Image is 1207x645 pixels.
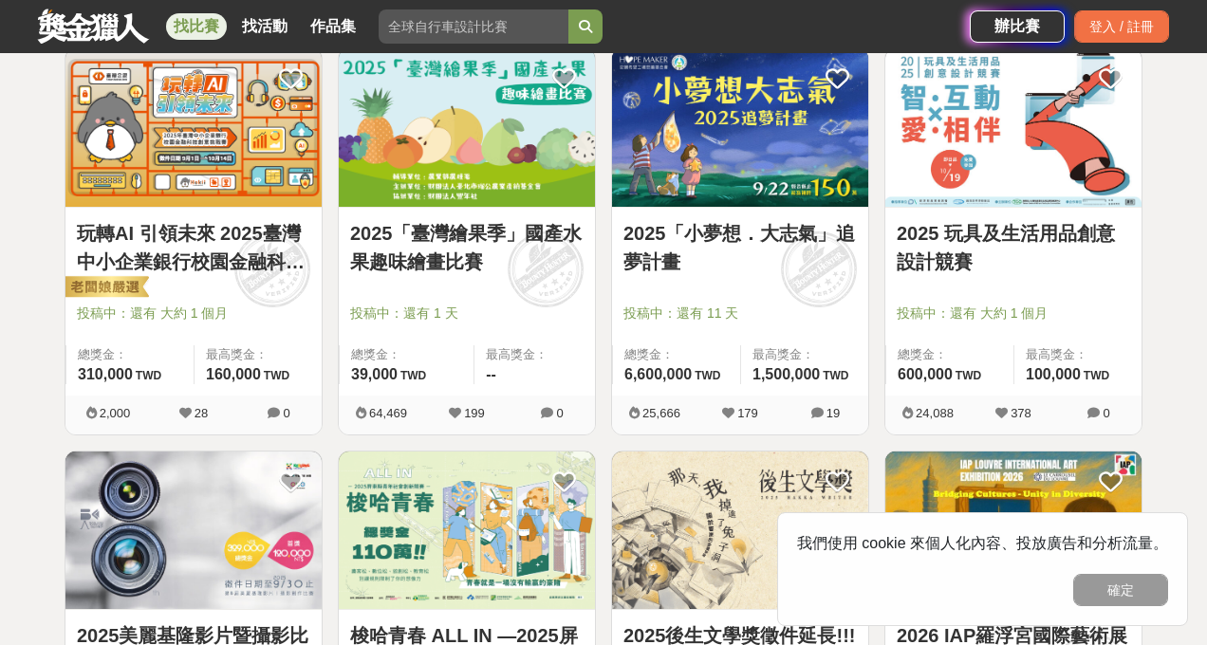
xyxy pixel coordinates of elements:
a: 找活動 [234,13,295,40]
span: 0 [1103,406,1109,420]
span: TWD [695,369,720,382]
span: 39,000 [351,366,398,382]
span: TWD [400,369,426,382]
span: 310,000 [78,366,133,382]
span: 投稿中：還有 大約 1 個月 [897,304,1130,323]
span: 25,666 [642,406,680,420]
span: TWD [136,369,161,382]
span: 最高獎金： [206,345,310,364]
span: 我們使用 cookie 來個人化內容、投放廣告和分析流量。 [797,535,1168,551]
span: -- [486,366,496,382]
span: 最高獎金： [1026,345,1130,364]
span: 199 [464,406,485,420]
span: 160,000 [206,366,261,382]
span: 6,600,000 [624,366,692,382]
span: 179 [737,406,758,420]
a: Cover Image [339,451,595,611]
div: 登入 / 註冊 [1074,10,1169,43]
span: 最高獎金： [486,345,584,364]
a: 找比賽 [166,13,227,40]
span: 總獎金： [898,345,1002,364]
span: TWD [264,369,289,382]
span: 0 [283,406,289,420]
span: 總獎金： [351,345,462,364]
span: 0 [556,406,563,420]
span: 投稿中：還有 11 天 [623,304,857,323]
span: 2,000 [100,406,131,420]
span: 28 [195,406,208,420]
img: 老闆娘嚴選 [62,275,149,302]
span: TWD [956,369,981,382]
span: 投稿中：還有 大約 1 個月 [77,304,310,323]
span: TWD [1084,369,1109,382]
img: Cover Image [65,48,322,207]
a: 玩轉AI 引領未來 2025臺灣中小企業銀行校園金融科技創意挑戰賽 [77,219,310,276]
img: Cover Image [885,48,1142,207]
img: Cover Image [65,451,322,610]
span: 投稿中：還有 1 天 [350,304,584,323]
img: Cover Image [885,451,1142,610]
input: 全球自行車設計比賽 [379,9,568,44]
span: 100,000 [1026,366,1081,382]
img: Cover Image [612,48,868,207]
span: 總獎金： [78,345,182,364]
span: 19 [826,406,840,420]
img: Cover Image [612,451,868,610]
a: Cover Image [885,48,1142,208]
a: Cover Image [612,451,868,611]
a: Cover Image [339,48,595,208]
span: 64,469 [369,406,407,420]
img: Cover Image [339,48,595,207]
span: 378 [1011,406,1031,420]
a: 辦比賽 [970,10,1065,43]
span: 600,000 [898,366,953,382]
button: 確定 [1073,574,1168,606]
a: Cover Image [885,451,1142,611]
span: 24,088 [916,406,954,420]
span: 1,500,000 [752,366,820,382]
a: 2025「小夢想．大志氣」追夢計畫 [623,219,857,276]
a: Cover Image [65,48,322,208]
span: 最高獎金： [752,345,857,364]
a: Cover Image [65,451,322,611]
span: TWD [823,369,848,382]
a: 作品集 [303,13,363,40]
a: 2025「臺灣繪果季」國產水果趣味繪畫比賽 [350,219,584,276]
span: 總獎金： [624,345,729,364]
a: Cover Image [612,48,868,208]
a: 2025 玩具及生活用品創意設計競賽 [897,219,1130,276]
img: Cover Image [339,451,595,610]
